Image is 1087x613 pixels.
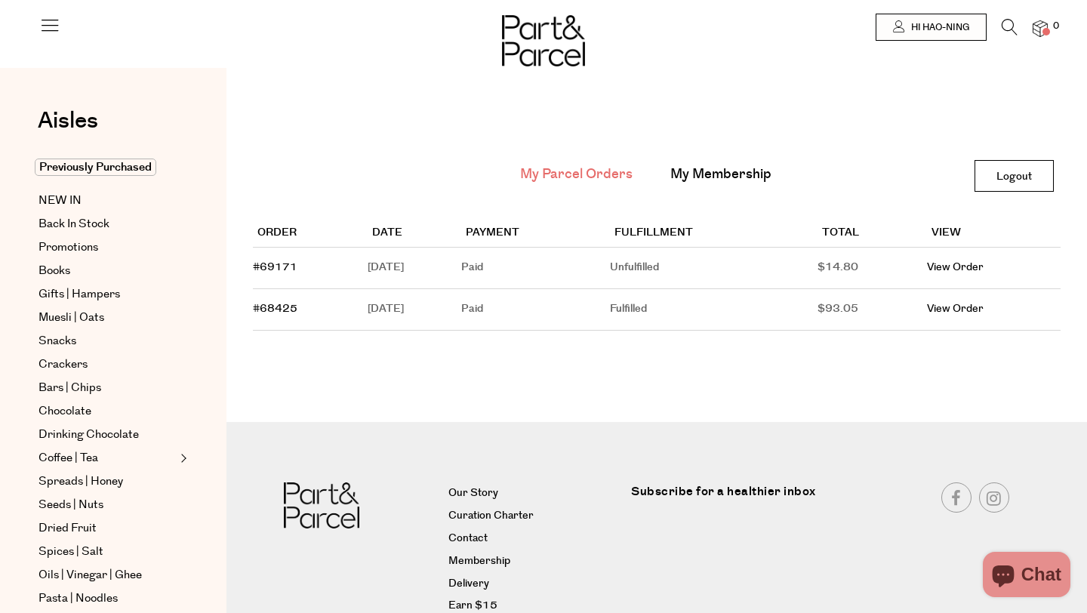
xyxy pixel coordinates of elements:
[38,159,176,177] a: Previously Purchased
[448,553,620,571] a: Membership
[368,289,461,331] td: [DATE]
[520,165,633,184] a: My Parcel Orders
[448,530,620,548] a: Contact
[38,543,103,561] span: Spices | Salt
[38,566,142,584] span: Oils | Vinegar | Ghee
[38,192,82,210] span: NEW IN
[927,220,1061,248] th: View
[927,260,984,275] a: View Order
[38,215,176,233] a: Back In Stock
[38,215,109,233] span: Back In Stock
[818,220,927,248] th: Total
[818,248,927,289] td: $14.80
[35,159,156,176] span: Previously Purchased
[631,482,826,512] label: Subscribe for a healthier inbox
[38,449,98,467] span: Coffee | Tea
[38,426,139,444] span: Drinking Chocolate
[610,289,818,331] td: Fulfilled
[38,496,176,514] a: Seeds | Nuts
[38,449,176,467] a: Coffee | Tea
[38,496,103,514] span: Seeds | Nuts
[368,220,461,248] th: Date
[253,301,297,316] a: #68425
[38,309,104,327] span: Muesli | Oats
[876,14,987,41] a: Hi Hao-Ning
[502,15,585,66] img: Part&Parcel
[38,192,176,210] a: NEW IN
[975,160,1054,192] a: Logout
[38,402,91,420] span: Chocolate
[1049,20,1063,33] span: 0
[368,248,461,289] td: [DATE]
[38,285,176,303] a: Gifts | Hampers
[253,260,297,275] a: #69171
[38,332,176,350] a: Snacks
[448,485,620,503] a: Our Story
[253,220,368,248] th: Order
[38,379,176,397] a: Bars | Chips
[670,165,771,184] a: My Membership
[610,220,818,248] th: Fulfillment
[284,482,359,528] img: Part&Parcel
[38,379,101,397] span: Bars | Chips
[38,109,98,147] a: Aisles
[448,575,620,593] a: Delivery
[177,449,187,467] button: Expand/Collapse Coffee | Tea
[38,519,97,538] span: Dried Fruit
[38,402,176,420] a: Chocolate
[1033,20,1048,36] a: 0
[38,543,176,561] a: Spices | Salt
[38,473,123,491] span: Spreads | Honey
[38,356,176,374] a: Crackers
[38,262,70,280] span: Books
[461,220,610,248] th: Payment
[38,239,176,257] a: Promotions
[448,507,620,525] a: Curation Charter
[38,473,176,491] a: Spreads | Honey
[461,289,610,331] td: Paid
[38,566,176,584] a: Oils | Vinegar | Ghee
[38,239,98,257] span: Promotions
[461,248,610,289] td: Paid
[38,590,118,608] span: Pasta | Noodles
[927,301,984,316] a: View Order
[907,21,969,34] span: Hi Hao-Ning
[38,332,76,350] span: Snacks
[610,248,818,289] td: Unfulfilled
[38,519,176,538] a: Dried Fruit
[38,285,120,303] span: Gifts | Hampers
[978,552,1075,601] inbox-online-store-chat: Shopify online store chat
[818,289,927,331] td: $93.05
[38,262,176,280] a: Books
[38,309,176,327] a: Muesli | Oats
[38,356,88,374] span: Crackers
[38,426,176,444] a: Drinking Chocolate
[38,590,176,608] a: Pasta | Noodles
[38,104,98,137] span: Aisles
